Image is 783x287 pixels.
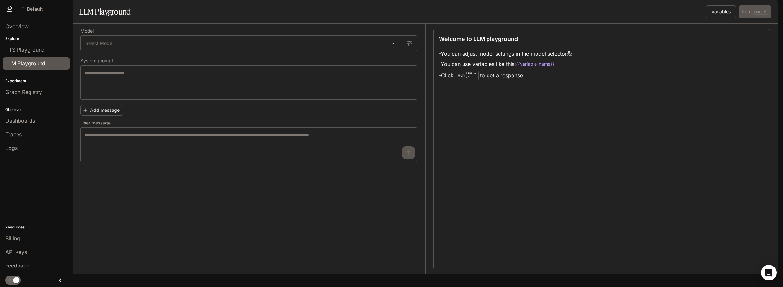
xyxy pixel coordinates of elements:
[466,72,476,75] p: CTRL +
[80,59,113,63] p: System prompt
[80,105,123,116] button: Add message
[79,5,131,18] h1: LLM Playground
[516,61,554,67] code: {{variable_name}}
[81,36,402,51] div: Select Model
[706,5,736,18] button: Variables
[80,121,111,125] p: User message
[80,29,94,33] p: Model
[85,40,113,46] span: Select Model
[466,72,476,79] p: ⏎
[455,71,479,80] div: Run
[439,34,518,43] p: Welcome to LLM playground
[761,265,777,280] div: Open Intercom Messenger
[439,69,572,82] li: - Click to get a response
[27,7,43,12] p: Default
[439,48,572,59] li: - You can adjust model settings in the model selector
[439,59,572,69] li: - You can use variables like this:
[17,3,53,16] button: All workspaces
